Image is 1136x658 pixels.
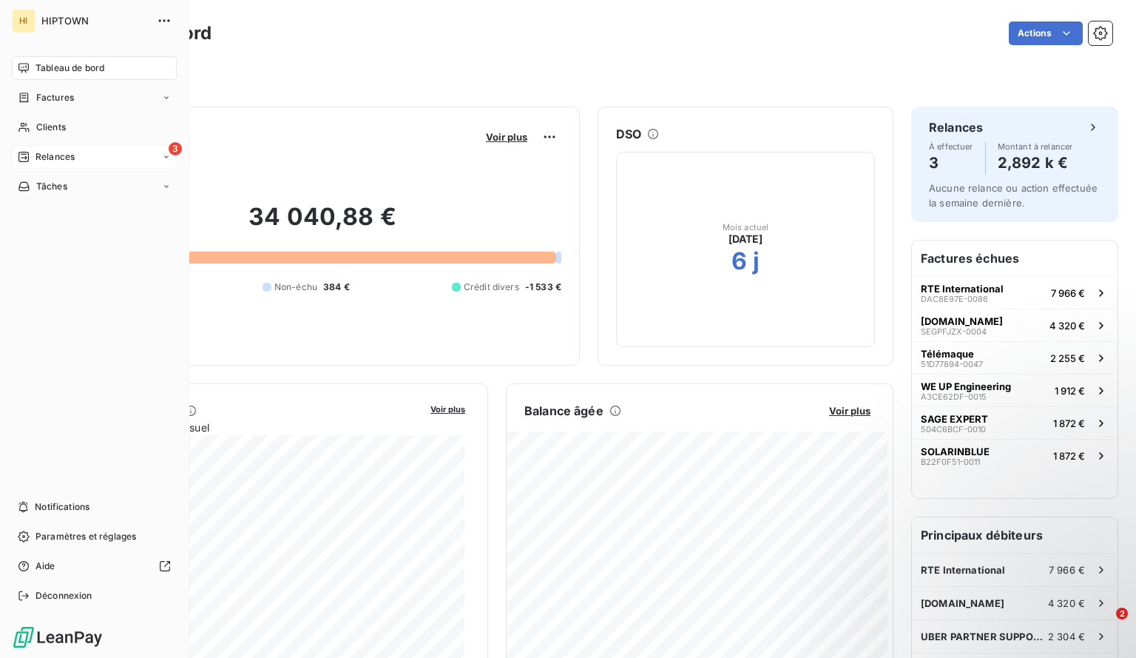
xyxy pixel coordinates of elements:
[616,125,641,143] h6: DSO
[36,91,74,104] span: Factures
[36,180,67,193] span: Tâches
[35,150,75,164] span: Relances
[274,281,317,294] span: Non-échu
[35,500,89,514] span: Notifications
[1048,631,1085,642] span: 2 304 €
[998,142,1073,151] span: Montant à relancer
[524,402,603,420] h6: Balance âgée
[464,281,519,294] span: Crédit divers
[84,420,420,435] span: Chiffre d'affaires mensuel
[1116,608,1128,620] span: 2
[1009,21,1083,45] button: Actions
[921,457,980,466] span: B22F0F51-0011
[825,404,875,417] button: Voir plus
[912,374,1118,406] button: WE UP EngineeringA3CE62DF-00151 912 €
[929,182,1098,209] span: Aucune relance ou action effectuée la semaine dernière.
[929,142,973,151] span: À effectuer
[35,589,92,602] span: Déconnexion
[723,223,769,232] span: Mois actuel
[1049,320,1085,332] span: 4 320 €
[12,625,104,649] img: Logo LeanPay
[921,348,974,360] span: Télémaque
[481,130,532,144] button: Voir plus
[1053,450,1085,462] span: 1 872 €
[912,309,1118,341] button: [DOMAIN_NAME]SEGPFJZX-00044 320 €
[36,121,66,134] span: Clients
[35,61,104,75] span: Tableau de bord
[12,554,177,578] a: Aide
[998,151,1073,175] h4: 2,892 k €
[921,327,987,336] span: SEGPFJZX-0004
[921,446,990,457] span: SOLARINBLUE
[929,118,983,136] h6: Relances
[921,380,1011,392] span: WE UP Engineering
[728,232,763,246] span: [DATE]
[921,392,987,401] span: A3CE62DF-0015
[929,151,973,175] h4: 3
[35,530,136,543] span: Paramètres et réglages
[1050,352,1085,364] span: 2 255 €
[912,406,1118,439] button: SAGE EXPERT504C6BCF-00101 872 €
[753,246,760,276] h2: j
[41,15,148,27] span: HIPTOWN
[829,405,870,417] span: Voir plus
[912,439,1118,471] button: SOLARINBLUEB22F0F51-00111 872 €
[169,142,182,155] span: 3
[35,560,55,573] span: Aide
[426,402,470,415] button: Voir plus
[731,246,747,276] h2: 6
[525,281,561,294] span: -1 533 €
[921,295,988,303] span: DAC8E97E-0086
[912,341,1118,374] button: Télémaque51D77894-00472 255 €
[921,425,986,434] span: 504C6BCF-0010
[921,283,1004,295] span: RTE International
[486,131,527,143] span: Voir plus
[912,276,1118,309] button: RTE InternationalDAC8E97E-00867 966 €
[430,404,465,414] span: Voir plus
[84,202,561,246] h2: 34 040,88 €
[840,514,1136,618] iframe: Intercom notifications message
[1053,417,1085,429] span: 1 872 €
[1051,287,1085,299] span: 7 966 €
[921,360,983,369] span: 51D77894-0047
[1055,385,1085,397] span: 1 912 €
[1086,608,1121,643] iframe: Intercom live chat
[921,315,1003,327] span: [DOMAIN_NAME]
[921,413,988,425] span: SAGE EXPERT
[323,281,350,294] span: 384 €
[921,631,1048,642] span: UBER PARTNER SUPPORT FRANCE
[912,241,1118,276] h6: Factures échues
[12,9,35,33] div: HI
